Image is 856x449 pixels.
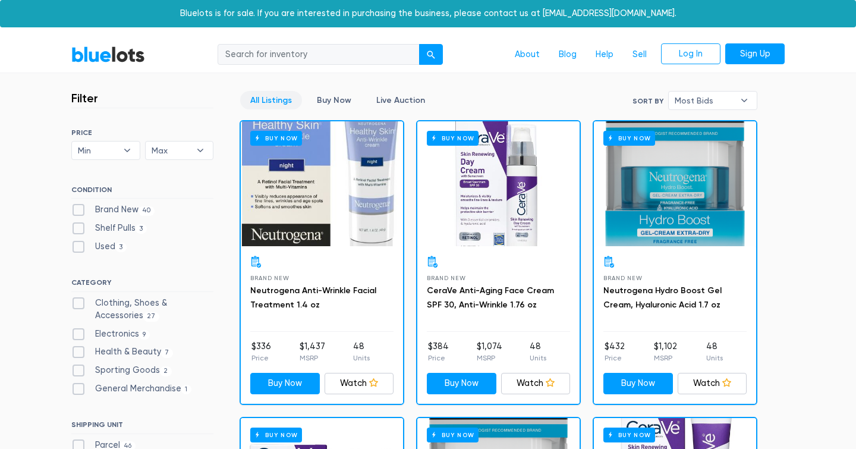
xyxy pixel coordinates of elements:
p: Price [428,353,449,363]
h6: CONDITION [71,186,213,199]
span: 3 [136,224,147,234]
label: Electronics [71,328,150,341]
b: ▾ [732,92,757,109]
span: Brand New [603,275,642,281]
li: 48 [706,340,723,364]
span: 27 [143,312,159,322]
li: $336 [251,340,271,364]
label: Health & Beauty [71,346,173,359]
label: Used [71,240,127,253]
a: Watch [325,373,394,394]
b: ▾ [188,142,213,159]
h3: Filter [71,91,98,105]
label: Sort By [632,96,663,106]
li: $1,437 [300,340,325,364]
h6: Buy Now [603,131,655,146]
a: Buy Now [603,373,673,394]
a: Buy Now [417,121,580,246]
input: Search for inventory [218,44,420,65]
li: $384 [428,340,449,364]
h6: CATEGORY [71,278,213,291]
b: ▾ [115,142,140,159]
a: Sign Up [725,43,785,65]
label: General Merchandise [71,382,191,395]
li: $1,074 [477,340,502,364]
a: Log In [661,43,720,65]
h6: Buy Now [427,131,479,146]
a: Watch [678,373,747,394]
p: Units [530,353,546,363]
a: Blog [549,43,586,66]
p: Price [251,353,271,363]
a: Neutrogena Hydro Boost Gel Cream, Hyaluronic Acid 1.7 oz [603,285,722,310]
a: Live Auction [366,91,435,109]
span: 9 [139,330,150,340]
span: Most Bids [675,92,734,109]
span: Brand New [427,275,465,281]
span: Brand New [250,275,289,281]
a: Buy Now [307,91,361,109]
span: 40 [139,206,155,216]
a: BlueLots [71,46,145,63]
a: Sell [623,43,656,66]
li: $1,102 [654,340,677,364]
a: Watch [501,373,571,394]
h6: SHIPPING UNIT [71,420,213,434]
li: 48 [530,340,546,364]
h6: Buy Now [250,131,302,146]
a: Buy Now [241,121,403,246]
label: Sporting Goods [71,364,172,377]
li: 48 [353,340,370,364]
a: Help [586,43,623,66]
li: $432 [605,340,625,364]
p: MSRP [300,353,325,363]
a: Buy Now [594,121,756,246]
p: MSRP [477,353,502,363]
a: CeraVe Anti-Aging Face Cream SPF 30, Anti-Wrinkle 1.76 oz [427,285,554,310]
a: About [505,43,549,66]
label: Brand New [71,203,155,216]
a: Neutrogena Anti-Wrinkle Facial Treatment 1.4 oz [250,285,376,310]
span: 7 [161,348,173,358]
p: MSRP [654,353,677,363]
p: Units [706,353,723,363]
h6: Buy Now [603,428,655,442]
h6: Buy Now [427,428,479,442]
a: Buy Now [427,373,496,394]
a: All Listings [240,91,302,109]
h6: Buy Now [250,428,302,442]
p: Price [605,353,625,363]
p: Units [353,353,370,363]
label: Clothing, Shoes & Accessories [71,297,213,322]
span: 1 [181,385,191,394]
span: 3 [115,243,127,252]
a: Buy Now [250,373,320,394]
span: Min [78,142,117,159]
label: Shelf Pulls [71,222,147,235]
span: 2 [160,366,172,376]
span: Max [152,142,191,159]
h6: PRICE [71,128,213,137]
